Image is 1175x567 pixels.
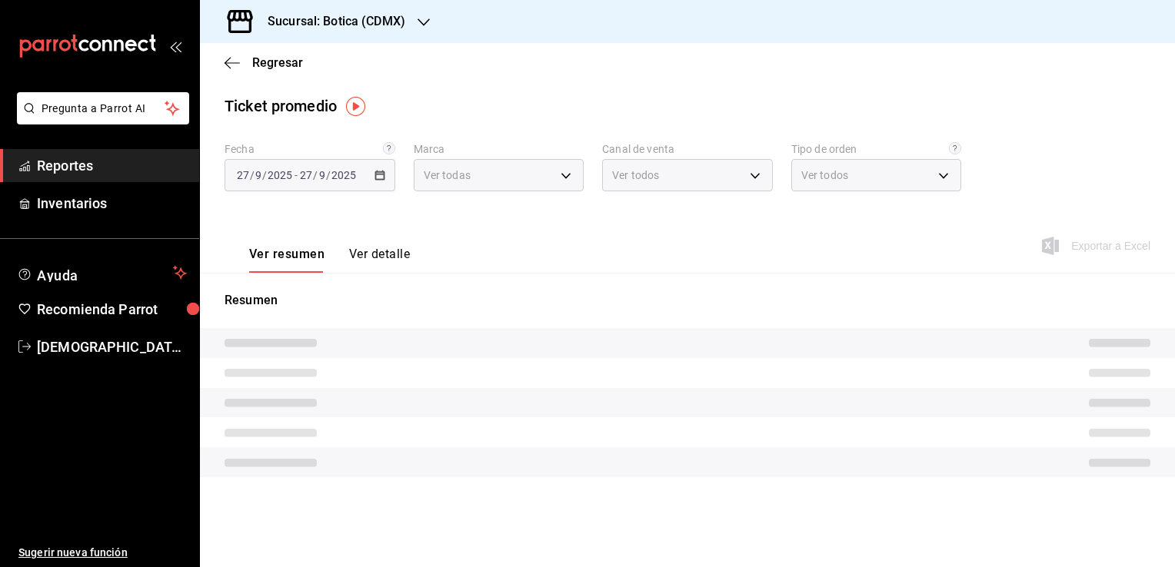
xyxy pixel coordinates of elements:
[11,111,189,128] a: Pregunta a Parrot AI
[349,247,410,273] button: Ver detalle
[249,247,325,273] button: Ver resumen
[331,169,357,181] input: ----
[37,155,187,176] span: Reportes
[313,169,318,181] span: /
[949,142,961,154] svg: Todas las órdenes contabilizan 1 comensal a excepción de órdenes de mesa con comensales obligator...
[169,40,181,52] button: open_drawer_menu
[225,55,303,70] button: Regresar
[37,264,167,282] span: Ayuda
[295,169,298,181] span: -
[262,169,267,181] span: /
[37,299,187,320] span: Recomienda Parrot
[346,97,365,116] img: Tooltip marker
[326,169,331,181] span: /
[318,169,326,181] input: --
[602,144,773,154] label: Canal de venta
[299,169,313,181] input: --
[225,144,395,154] label: Fecha
[612,167,659,183] span: Ver todos
[249,247,410,273] div: navigation tabs
[255,169,262,181] input: --
[383,142,395,154] svg: Información delimitada a máximo 62 días.
[225,94,337,118] div: Ticket promedio
[225,291,1150,310] p: Resumen
[791,144,962,154] label: Tipo de orden
[424,167,471,183] span: Ver todas
[414,144,584,154] label: Marca
[252,55,303,70] span: Regresar
[250,169,255,181] span: /
[37,193,187,214] span: Inventarios
[801,167,848,183] span: Ver todos
[42,101,165,117] span: Pregunta a Parrot AI
[255,12,405,31] h3: Sucursal: Botica (CDMX)
[37,337,187,357] span: [DEMOGRAPHIC_DATA][PERSON_NAME][DATE]
[17,92,189,124] button: Pregunta a Parrot AI
[267,169,293,181] input: ----
[236,169,250,181] input: --
[18,545,187,561] span: Sugerir nueva función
